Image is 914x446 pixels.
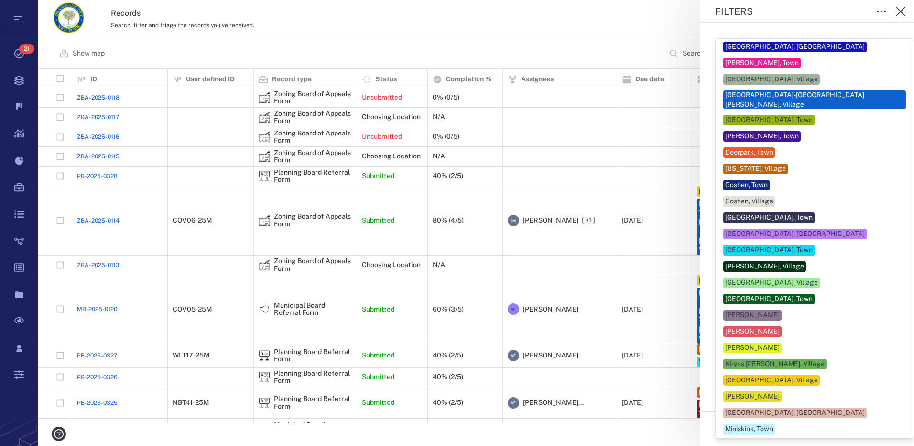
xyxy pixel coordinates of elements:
[725,245,813,255] div: [GEOGRAPHIC_DATA], Town
[725,229,865,239] div: [GEOGRAPHIC_DATA], [GEOGRAPHIC_DATA]
[725,343,780,353] div: [PERSON_NAME]
[725,376,818,385] div: [GEOGRAPHIC_DATA], Village
[725,90,904,109] div: [GEOGRAPHIC_DATA]-[GEOGRAPHIC_DATA][PERSON_NAME], Village
[725,359,825,369] div: Kiryas [PERSON_NAME], Village
[725,132,799,141] div: [PERSON_NAME], Town
[725,424,773,434] div: Miniskink, Town
[725,392,780,401] div: [PERSON_NAME]
[725,180,768,190] div: Goshen, Town
[725,115,813,125] div: [GEOGRAPHIC_DATA], Town
[725,278,818,288] div: [GEOGRAPHIC_DATA], Village
[725,148,773,157] div: Deerpark, Town
[725,197,773,206] div: Goshen, Village
[725,42,865,52] div: [GEOGRAPHIC_DATA], [GEOGRAPHIC_DATA]
[725,294,813,304] div: [GEOGRAPHIC_DATA], Town
[725,262,804,271] div: [PERSON_NAME], Village
[725,58,799,68] div: [PERSON_NAME], Town
[725,75,818,84] div: [GEOGRAPHIC_DATA], Village
[725,327,780,336] div: [PERSON_NAME]
[725,164,786,174] div: [US_STATE], Village
[22,7,41,15] span: Help
[725,213,813,223] div: [GEOGRAPHIC_DATA], Town
[725,311,780,320] div: [PERSON_NAME]
[725,408,865,418] div: [GEOGRAPHIC_DATA], [GEOGRAPHIC_DATA]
